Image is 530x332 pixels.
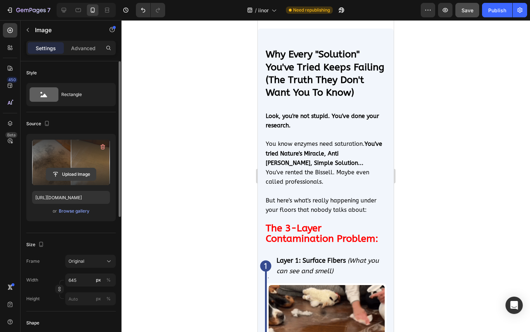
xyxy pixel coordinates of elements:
[461,7,473,13] span: Save
[482,3,512,17] button: Publish
[106,277,111,283] div: %
[46,168,96,181] button: Upload Image
[26,277,38,283] label: Width
[96,277,101,283] div: px
[104,276,113,284] button: px
[58,208,90,215] button: Browse gallery
[36,44,56,52] p: Settings
[69,258,84,265] span: Original
[26,258,40,265] label: Frame
[35,26,96,34] p: Image
[26,119,51,129] div: Source
[26,70,37,76] div: Style
[7,77,17,83] div: 450
[32,191,110,204] input: https://example.com/image.jpg
[65,274,116,287] input: px%
[488,6,506,14] div: Publish
[47,6,50,14] p: 7
[65,292,116,305] input: px%
[3,3,54,17] button: 7
[5,132,17,138] div: Beta
[53,207,57,215] span: or
[65,255,116,268] button: Original
[61,86,105,103] div: Rectangle
[96,296,101,302] div: px
[26,296,40,302] label: Height
[258,6,269,14] span: iinor
[293,7,330,13] span: Need republishing
[26,240,45,250] div: Size
[255,6,257,14] span: /
[94,294,103,303] button: %
[26,320,39,326] div: Shape
[505,297,523,314] div: Open Intercom Messenger
[59,208,89,214] div: Browse gallery
[94,276,103,284] button: %
[106,296,111,302] div: %
[104,294,113,303] button: px
[136,3,165,17] div: Undo/Redo
[71,44,96,52] p: Advanced
[455,3,479,17] button: Save
[258,20,394,332] iframe: Design area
